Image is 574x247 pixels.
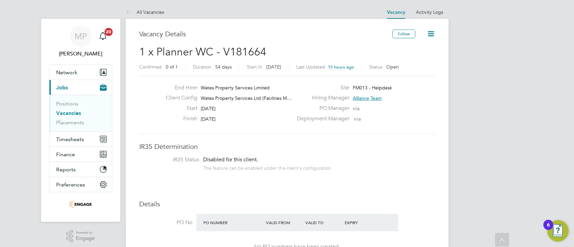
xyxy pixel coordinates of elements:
[66,230,95,243] a: Powered byEngage
[76,230,95,236] span: Powered by
[56,119,84,126] a: Placements
[139,30,392,38] h3: Vacancy Details
[353,95,382,101] span: Alliance Team
[56,136,84,142] span: Timesheets
[56,181,85,188] span: Preferences
[547,225,550,234] div: 6
[56,69,77,76] span: Network
[201,85,270,91] span: Wates Property Services Limited
[354,116,361,122] span: n/a
[293,94,349,101] label: Hiring Manager
[369,64,382,70] label: Status
[49,50,112,58] span: Martin Paxman
[160,105,197,112] label: Start
[416,9,443,15] a: Activity Logs
[41,19,120,222] nav: Main navigation
[139,45,266,58] span: 1 x Planner WC - V181664
[56,84,68,91] span: Jobs
[146,156,199,163] label: IR35 Status
[193,64,211,70] label: Duration
[49,65,112,80] button: Network
[139,219,192,226] label: PO No
[293,84,349,91] label: Site
[49,132,112,147] button: Timesheets
[49,162,112,177] button: Reports
[49,95,112,131] div: Jobs
[56,100,78,107] a: Positions
[203,156,258,163] span: Disabled for this client.
[203,163,332,171] div: This feature can be enabled under this client's configuration.
[139,200,435,208] h3: Details
[247,64,262,70] label: Start In
[343,216,382,229] div: Expiry
[201,106,216,112] span: [DATE]
[126,9,164,15] a: All Vacancies
[353,85,392,91] span: FM013 - Helpdesk
[215,64,232,70] span: 54 days
[392,30,415,38] button: Follow
[202,216,265,229] div: PO Number
[49,177,112,192] button: Preferences
[49,26,112,58] a: MP[PERSON_NAME]
[75,32,87,41] span: MP
[56,151,75,158] span: Finance
[49,199,112,210] a: Go to home page
[547,220,569,242] button: Open Resource Center, 6 new notifications
[328,64,354,70] span: 15 hours ago
[201,95,292,101] span: Wates Property Services Ltd (Facilities M…
[304,216,343,229] div: Valid To
[76,236,95,241] span: Engage
[160,115,197,122] label: Finish
[201,116,216,122] span: [DATE]
[264,216,304,229] div: Valid From
[139,142,435,151] h3: IR35 Determination
[353,106,359,112] span: n/a
[69,199,91,210] img: stallionrecruitment-logo-retina.png
[49,147,112,162] button: Finance
[96,26,110,47] a: 20
[296,64,325,70] label: Last Updated
[387,9,405,15] a: Vacancy
[293,105,349,112] label: PO Manager
[166,64,178,70] span: 0 of 1
[56,110,81,116] a: Vacancies
[105,28,113,36] span: 20
[56,166,76,173] span: Reports
[386,64,399,70] span: Open
[266,64,281,70] span: [DATE]
[139,64,162,70] label: Confirmed
[293,115,349,122] label: Deployment Manager
[160,94,197,101] label: Client Config
[49,80,112,95] button: Jobs
[160,84,197,91] label: End Hirer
